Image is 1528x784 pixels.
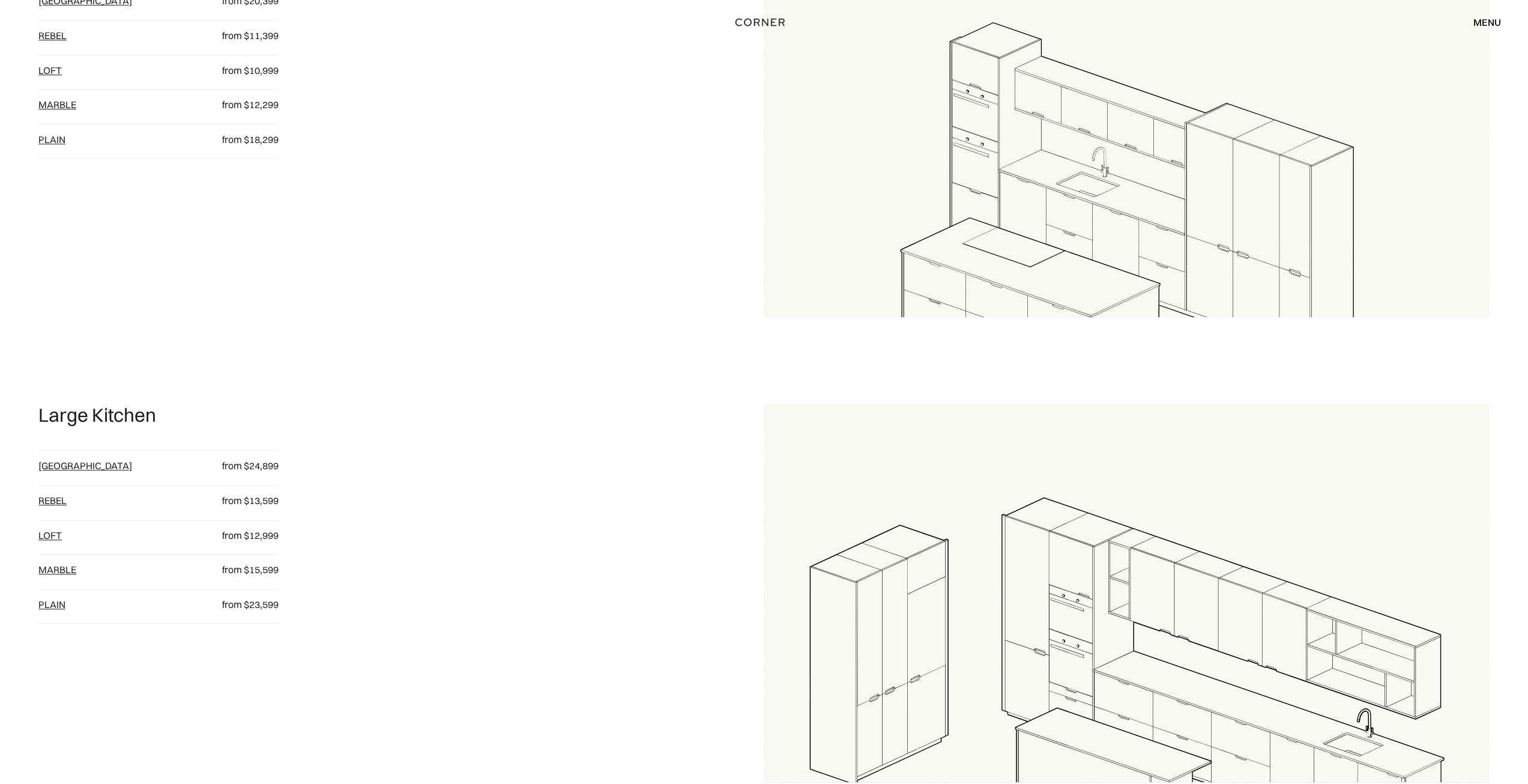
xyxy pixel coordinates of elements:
[1461,12,1501,32] div: menu
[205,64,279,77] p: from $10,999
[38,460,132,472] a: [GEOGRAPHIC_DATA]
[38,494,67,506] a: Rebel
[38,133,65,145] a: plain
[38,99,76,111] a: Marble
[205,133,279,147] p: from $18,299
[38,529,62,541] a: loft
[205,494,279,508] p: from $13,599
[38,598,65,610] a: plain
[38,404,156,427] p: Large Kitchen
[205,529,279,542] p: from $12,999
[38,64,62,76] a: loft
[1473,17,1501,27] div: menu
[205,564,279,577] p: from $15,599
[705,14,823,30] a: home
[205,460,279,473] p: from $24,899
[38,564,76,576] a: Marble
[205,99,279,112] p: from $12,299
[205,598,279,612] p: from $23,599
